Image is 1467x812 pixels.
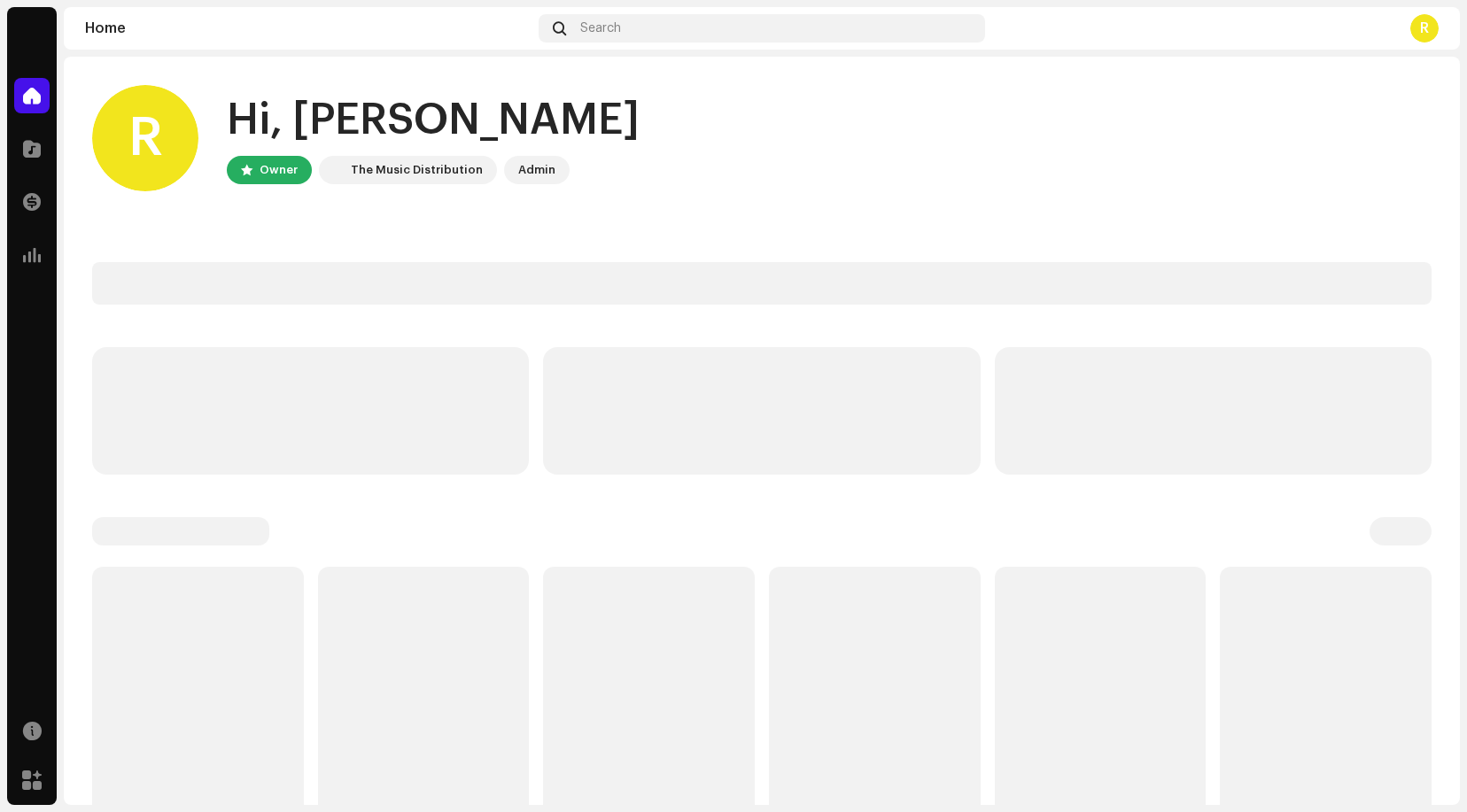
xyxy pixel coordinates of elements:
div: The Music Distribution [351,159,483,181]
div: R [92,85,198,191]
div: Admin [518,159,555,181]
div: Hi, [PERSON_NAME] [227,92,640,149]
div: R [1410,14,1439,43]
div: Home [85,21,532,35]
div: Owner [260,159,298,181]
span: Search [580,21,621,35]
img: 622bc8f8-b98b-49b5-8c6c-3a84fb01c0a0 [322,159,344,181]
